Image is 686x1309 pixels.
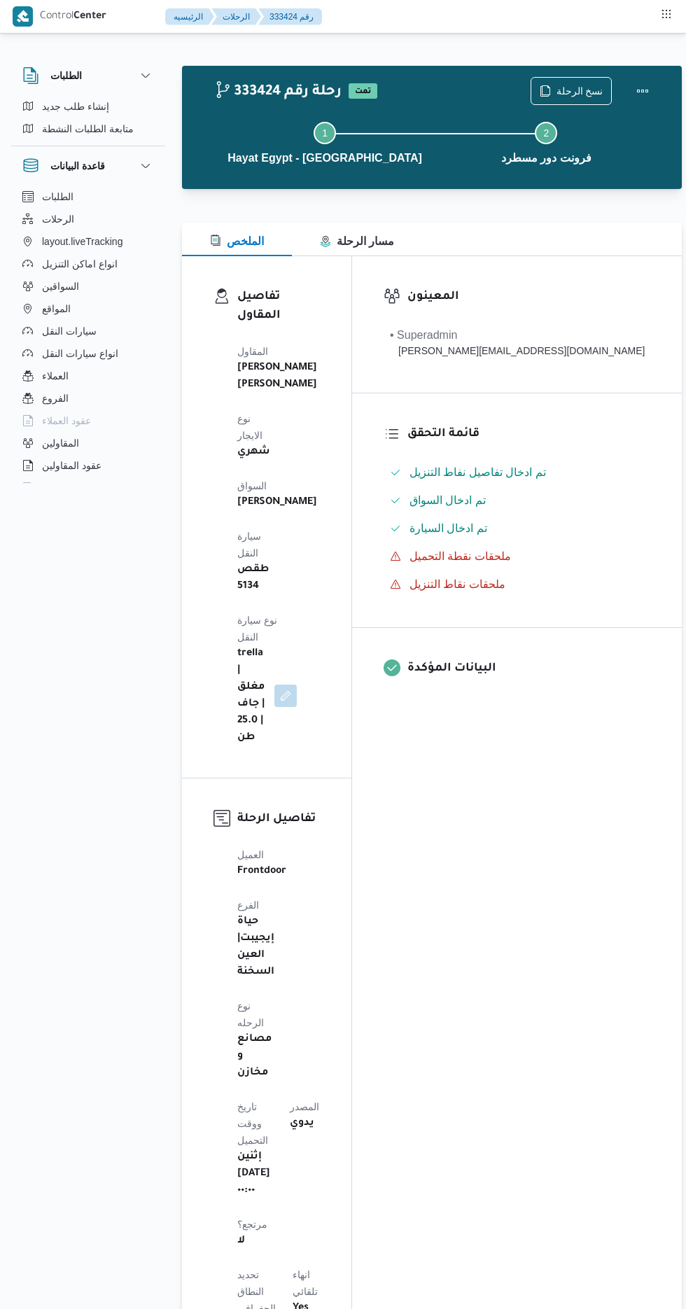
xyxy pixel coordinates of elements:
b: trella | مغلق | جاف | 25.0 طن [237,645,265,746]
span: اجهزة التليفون [42,479,100,496]
h3: تفاصيل الرحلة [237,810,320,829]
button: Actions [629,77,657,105]
button: المواقع [17,297,160,320]
button: انواع سيارات النقل [17,342,160,365]
button: المقاولين [17,432,160,454]
img: X8yXhbKr1z7QwAAAABJRU5ErkJggg== [13,6,33,27]
span: متابعة الطلبات النشطة [42,120,134,137]
b: يدوي [290,1115,314,1132]
span: المقاولين [42,435,79,451]
button: اجهزة التليفون [17,477,160,499]
button: الرحلات [211,8,261,25]
span: 2 [543,127,549,139]
button: تم ادخال تفاصيل نفاط التنزيل [384,461,650,484]
span: نوع الايجار [237,413,262,441]
span: تم ادخال السيارة [409,522,487,534]
span: المقاول [237,346,268,357]
div: الطلبات [11,95,165,146]
b: حياة إيجيبت|العين السخنة [237,913,274,981]
span: انواع اماكن التنزيل [42,255,118,272]
button: Hayat Egypt - [GEOGRAPHIC_DATA] [214,105,435,178]
b: Frontdoor [237,863,286,880]
span: تم ادخال السواق [409,492,486,509]
button: قاعدة البيانات [22,157,154,174]
span: سيارات النقل [42,323,97,339]
b: شهري [237,444,270,461]
span: تم ادخال السيارة [409,520,487,537]
span: سيارة النقل [237,531,261,559]
span: العميل [237,849,264,860]
h3: تفاصيل المقاول [237,288,320,325]
span: الرحلات [42,211,74,227]
span: نسخ الرحلة [556,83,603,99]
button: layout.liveTracking [17,230,160,253]
span: عقود المقاولين [42,457,101,474]
button: العملاء [17,365,160,387]
button: عقود المقاولين [17,454,160,477]
span: الفروع [42,390,69,407]
span: إنشاء طلب جديد [42,98,109,115]
span: تم ادخال تفاصيل نفاط التنزيل [409,466,546,478]
button: ملحقات نقطة التحميل [384,545,650,568]
b: طقص 5134 [237,561,269,595]
h3: الطلبات [50,67,82,84]
button: الرحلات [17,208,160,230]
button: متابعة الطلبات النشطة [17,118,160,140]
span: ملحقات نقاط التنزيل [409,576,505,593]
h3: قاعدة البيانات [50,157,105,174]
span: الفرع [237,899,259,911]
button: 333424 رقم [258,8,322,25]
button: ملحقات نقاط التنزيل [384,573,650,596]
span: Hayat Egypt - [GEOGRAPHIC_DATA] [227,150,422,167]
span: ملحقات نقطة التحميل [409,550,511,562]
button: الطلبات [17,185,160,208]
button: السواقين [17,275,160,297]
span: السواق [237,480,267,491]
span: تاريخ ووقت التحميل [237,1101,268,1146]
button: تم ادخال السيارة [384,517,650,540]
span: عقود العملاء [42,412,91,429]
button: نسخ الرحلة [531,77,612,105]
span: • Superadmin mohamed.nabil@illa.com.eg [390,327,645,358]
span: المواقع [42,300,71,317]
b: [PERSON_NAME] [PERSON_NAME] [237,360,317,393]
span: المصدر [290,1101,319,1112]
button: الفروع [17,387,160,409]
span: انهاء تلقائي [293,1269,318,1297]
b: تمت [355,87,371,96]
div: [PERSON_NAME][EMAIL_ADDRESS][DOMAIN_NAME] [390,344,645,358]
span: نوع سيارة النقل [237,615,277,643]
span: تمت [349,83,377,99]
button: فرونت دور مسطرد [435,105,657,178]
b: لا [237,1233,245,1249]
button: عقود العملاء [17,409,160,432]
span: السواقين [42,278,79,295]
h3: قائمة التحقق [407,425,650,444]
b: إثنين [DATE] ٠٠:٠٠ [237,1149,270,1199]
h2: 333424 رحلة رقم [214,83,342,101]
span: نوع الرحله [237,1000,264,1028]
b: مصانع و مخازن [237,1031,272,1081]
span: العملاء [42,367,69,384]
span: مرتجع؟ [237,1219,267,1230]
span: تم ادخال تفاصيل نفاط التنزيل [409,464,546,481]
span: مسار الرحلة [320,235,394,247]
b: [PERSON_NAME] [237,494,317,511]
button: الرئيسيه [165,8,214,25]
span: 1 [322,127,328,139]
span: انواع سيارات النقل [42,345,118,362]
span: ملحقات نقاط التنزيل [409,578,505,590]
span: الملخص [210,235,264,247]
span: فرونت دور مسطرد [501,150,591,167]
span: الطلبات [42,188,73,205]
span: تم ادخال السواق [409,494,486,506]
span: layout.liveTracking [42,233,122,250]
button: إنشاء طلب جديد [17,95,160,118]
div: قاعدة البيانات [11,185,165,489]
h3: البيانات المؤكدة [407,659,650,678]
span: ملحقات نقطة التحميل [409,548,511,565]
button: تم ادخال السواق [384,489,650,512]
button: انواع اماكن التنزيل [17,253,160,275]
div: • Superadmin [390,327,645,344]
button: الطلبات [22,67,154,84]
